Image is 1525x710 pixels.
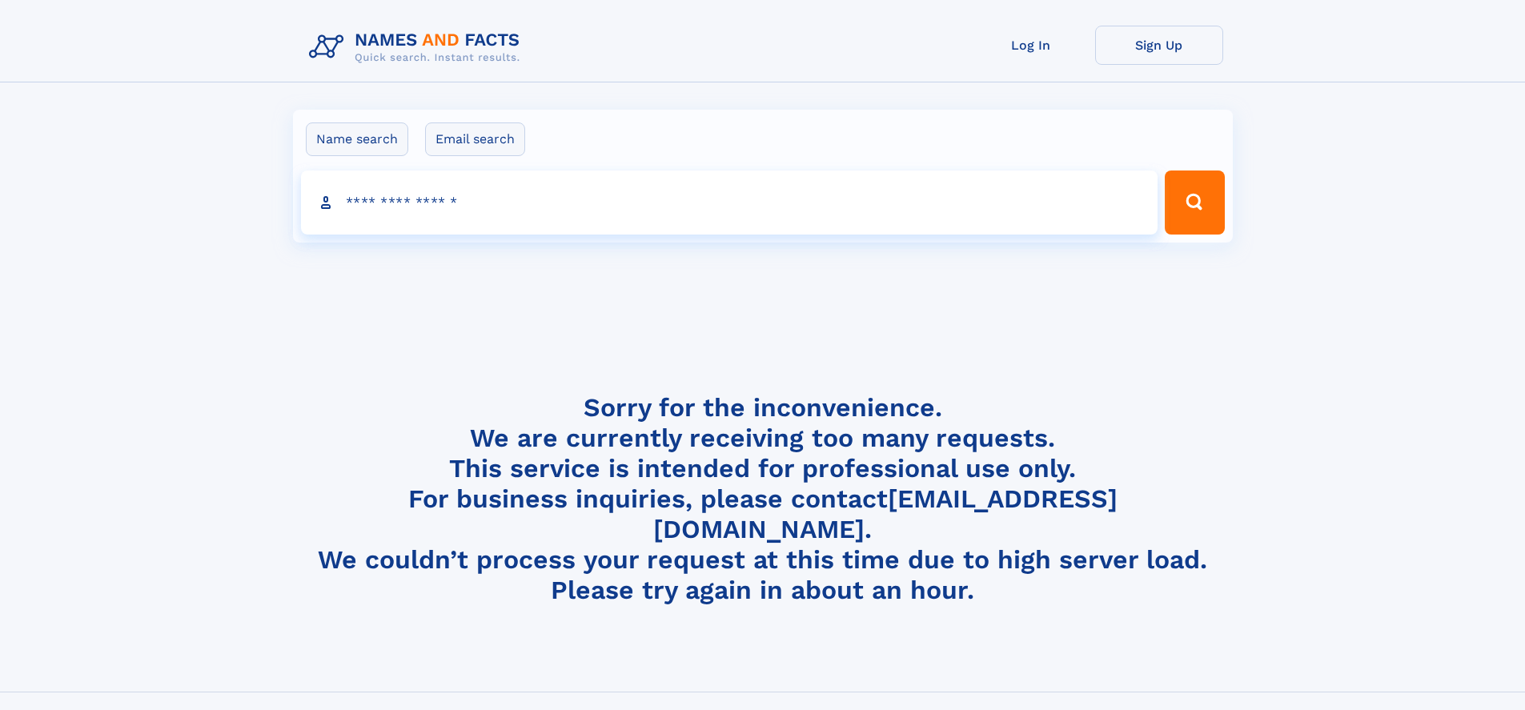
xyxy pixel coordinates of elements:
[301,170,1158,235] input: search input
[1095,26,1223,65] a: Sign Up
[967,26,1095,65] a: Log In
[306,122,408,156] label: Name search
[303,392,1223,606] h4: Sorry for the inconvenience. We are currently receiving too many requests. This service is intend...
[303,26,533,69] img: Logo Names and Facts
[1165,170,1224,235] button: Search Button
[425,122,525,156] label: Email search
[653,483,1118,544] a: [EMAIL_ADDRESS][DOMAIN_NAME]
